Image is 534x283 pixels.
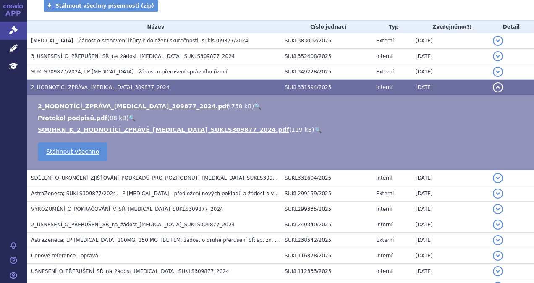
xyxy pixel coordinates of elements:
button: detail [493,204,503,214]
button: detail [493,266,503,276]
td: SUKL240340/2025 [280,217,372,233]
button: detail [493,51,503,61]
td: [DATE] [411,248,489,264]
span: 758 kB [231,103,252,110]
span: AstraZeneca; LP LYNPARZA 100MG, 150 MG TBL FLM, žádost o druhé přerušení SŘ sp. zn. SUKLS309877/2024 [31,237,325,243]
li: ( ) [38,102,526,110]
button: detail [493,173,503,183]
span: 119 kB [291,126,312,133]
td: [DATE] [411,33,489,49]
button: detail [493,251,503,261]
td: SUKL352408/2025 [280,49,372,64]
a: Stáhnout všechno [38,142,107,161]
span: Interní [376,268,393,274]
span: USNESENÍ_O_PŘERUŠENÍ_SŘ_na_žádost_LYNPARZA_SUKLS309877_2024 [31,268,229,274]
abbr: (?) [465,24,471,30]
td: SUKL331594/2025 [280,80,372,95]
a: 2_HODNOTÍCÍ_ZPRÁVA_[MEDICAL_DATA]_309877_2024.pdf [38,103,229,110]
span: Interní [376,175,393,181]
td: [DATE] [411,186,489,202]
td: [DATE] [411,233,489,248]
span: Interní [376,222,393,228]
td: [DATE] [411,170,489,186]
td: SUKL299335/2025 [280,202,372,217]
span: Interní [376,53,393,59]
td: SUKL383002/2025 [280,33,372,49]
span: AstraZeneca; SUKLS309877/2024, LP LYNPARZA - předložení nových pokladů a žádost o vydání 2.HZ - O... [31,191,356,197]
td: SUKL112333/2025 [280,264,372,279]
span: SUKLS309877/2024, LP LYNPARZA - žádost o přerušení správního řízení [31,69,228,75]
span: Externí [376,69,394,75]
td: SUKL299159/2025 [280,186,372,202]
th: Typ [372,21,411,33]
li: ( ) [38,126,526,134]
span: Externí [376,191,394,197]
th: Detail [489,21,534,33]
a: 🔍 [314,126,322,133]
button: detail [493,36,503,46]
span: Interní [376,84,393,90]
button: detail [493,82,503,92]
span: LYNPARZA - Žádost o stanovení lhůty k doložení skutečnosti- sukls309877/2024 [31,38,248,44]
button: detail [493,235,503,245]
td: [DATE] [411,80,489,95]
td: [DATE] [411,64,489,80]
button: detail [493,67,503,77]
td: [DATE] [411,202,489,217]
span: Externí [376,237,394,243]
span: Stáhnout všechny písemnosti (zip) [55,3,154,9]
span: Interní [376,206,393,212]
button: detail [493,220,503,230]
a: SOUHRN_K_2_HODNOTÍCÍ_ZPRÁVĚ_[MEDICAL_DATA]_SUKLS309877_2024.pdf [38,126,289,133]
td: [DATE] [411,264,489,279]
span: 2_HODNOTÍCÍ_ZPRÁVA_LYNPARZA_309877_2024 [31,84,170,90]
td: SUKL238542/2025 [280,233,372,248]
th: Číslo jednací [280,21,372,33]
button: detail [493,189,503,199]
span: VYROZUMĚNÍ_O_POKRAČOVÁNÍ_V_SŘ_LYNPARZA_SUKLS309877_2024 [31,206,223,212]
td: [DATE] [411,49,489,64]
span: Interní [376,253,393,259]
span: 2_USNESENÍ_O_PŘERUŠENÍ_SŘ_na_žádost_LYNPARZA_SUKLS309877_2024 [31,222,235,228]
span: Externí [376,38,394,44]
td: SUKL116878/2025 [280,248,372,264]
a: 🔍 [128,115,136,121]
li: ( ) [38,114,526,122]
span: SDĚLENÍ_O_UKONČENÍ_ZJIŠŤOVÁNÍ_PODKLADŮ_PRO_ROZHODNUTÍ_LYNPARZA_SUKLS309877_2024 [31,175,298,181]
td: SUKL331604/2025 [280,170,372,186]
td: [DATE] [411,217,489,233]
span: Cenové reference - oprava [31,253,98,259]
span: 88 kB [110,115,126,121]
a: Protokol podpisů.pdf [38,115,107,121]
th: Název [27,21,280,33]
td: SUKL349228/2025 [280,64,372,80]
th: Zveřejněno [411,21,489,33]
a: 🔍 [254,103,261,110]
span: 3_USNESENÍ_O_PŘERUŠENÍ_SŘ_na_žádost_LYNPARZA_SUKLS309877_2024 [31,53,235,59]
